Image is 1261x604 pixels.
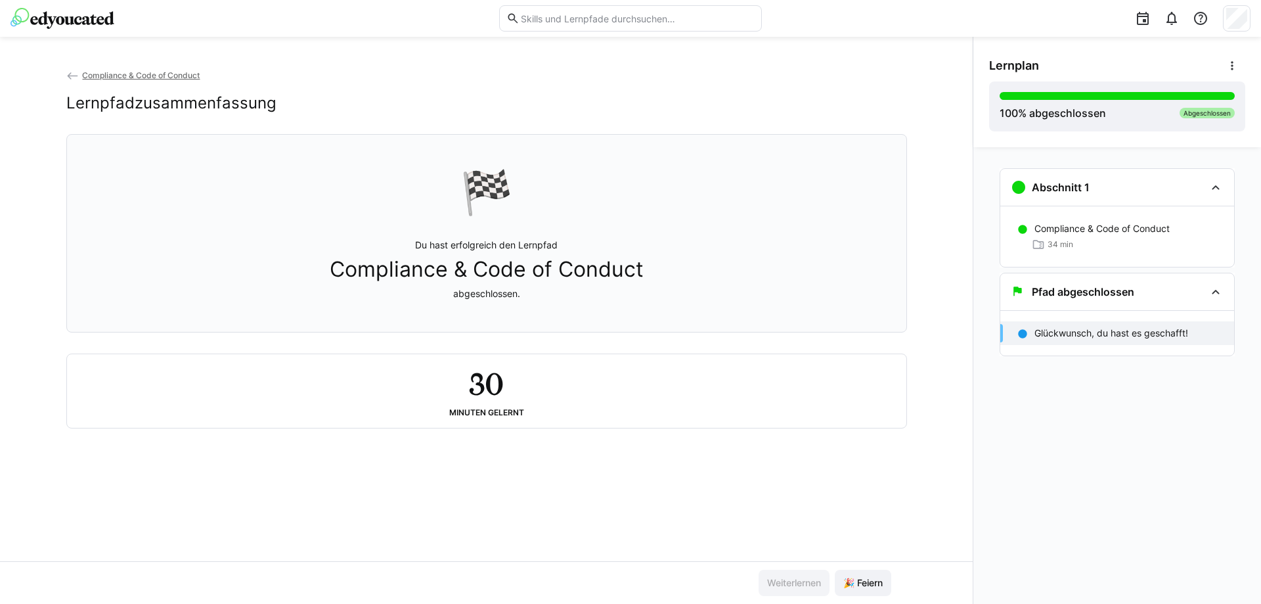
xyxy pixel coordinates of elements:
[66,70,200,80] a: Compliance & Code of Conduct
[1048,239,1073,250] span: 34 min
[449,408,524,417] div: Minuten gelernt
[469,365,503,403] h2: 30
[66,93,277,113] h2: Lernpfadzusammenfassung
[82,70,200,80] span: Compliance & Code of Conduct
[841,576,885,590] span: 🎉 Feiern
[1000,106,1018,120] span: 100
[765,576,823,590] span: Weiterlernen
[759,570,830,596] button: Weiterlernen
[1034,222,1170,235] p: Compliance & Code of Conduct
[1034,327,1188,340] p: Glückwunsch, du hast es geschafft!
[460,166,513,218] div: 🏁
[330,239,644,300] p: Du hast erfolgreich den Lernpfad abgeschlossen.
[1032,181,1090,194] h3: Abschnitt 1
[989,58,1039,73] span: Lernplan
[1180,108,1235,118] div: Abgeschlossen
[520,12,755,24] input: Skills und Lernpfade durchsuchen…
[1032,285,1134,298] h3: Pfad abgeschlossen
[835,570,891,596] button: 🎉 Feiern
[330,257,644,282] span: Compliance & Code of Conduct
[1000,105,1106,121] div: % abgeschlossen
